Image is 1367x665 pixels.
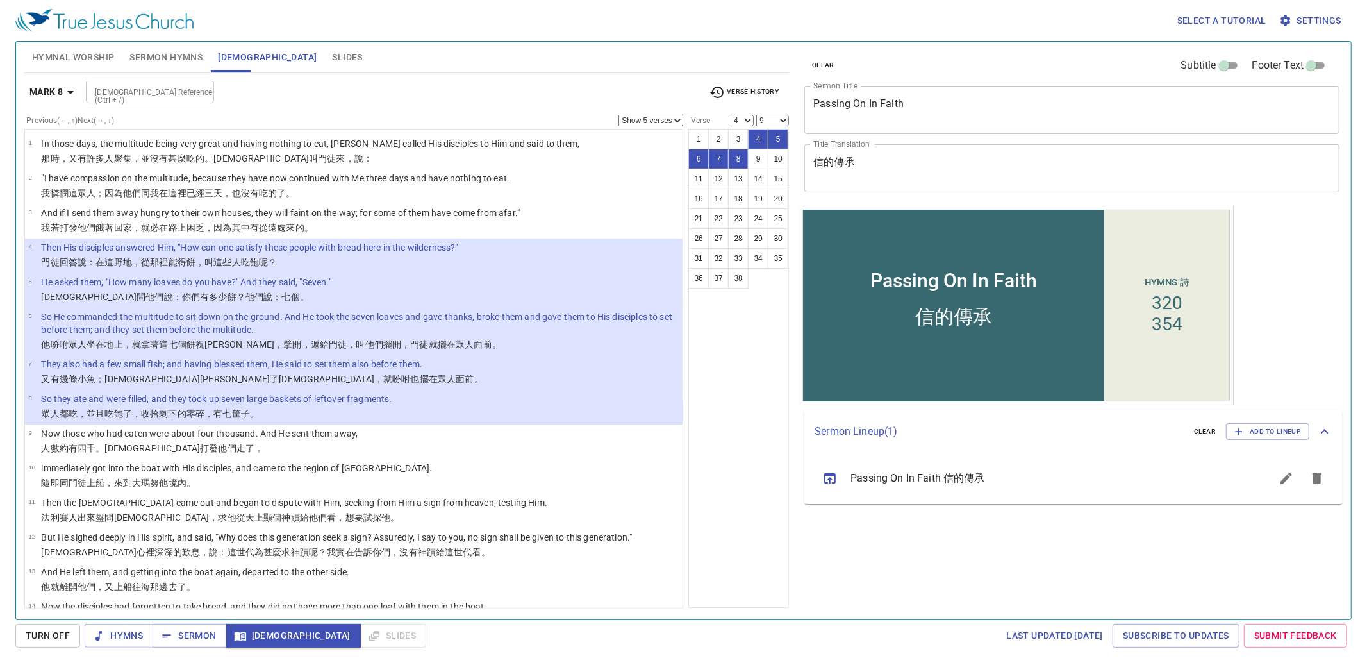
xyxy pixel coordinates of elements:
span: Hymnal Worship [32,49,115,65]
wg5315: 的了。 [268,188,295,198]
wg2033: 餅 [186,339,501,349]
wg1519: 家 [123,223,313,233]
button: 5 [768,129,788,149]
p: Then His disciples answered Him, "How can one satisfy these people with bread here in the wildern... [41,241,458,254]
ul: sermon lineup list [804,453,1343,504]
button: 4 [748,129,768,149]
wg3641: 小魚 [78,374,483,384]
wg1074: 為甚麼 [254,547,490,557]
wg2212: 他 [228,512,400,523]
button: 8 [728,149,749,169]
img: True Jesus Church [15,9,194,32]
a: Submit Feedback [1244,624,1347,648]
wg2532: 有 [51,374,483,384]
label: Previous (←, ↑) Next (→, ↓) [26,117,114,124]
wg2047: ，從那裡 [132,257,277,267]
wg740: ？他們說 [236,292,309,302]
wg5101: 求 [282,547,491,557]
wg389: ，說 [200,547,490,557]
p: "I have compassion on the multitude, because they have now continued with Me three days and have ... [41,172,510,185]
wg1905: 他們 [145,292,309,302]
wg2258: 四千 [78,443,263,453]
p: Sermon Lineup ( 1 ) [815,424,1184,439]
wg3908: 。 [492,339,501,349]
div: Sermon Lineup(1)clearAdd to Lineup [804,410,1343,453]
wg2532: 沒 [150,153,372,164]
wg1093: ，就 [123,339,501,349]
wg4711: 。 [250,408,259,419]
span: Add to Lineup [1234,426,1301,437]
wg3793: 坐 [87,339,501,349]
wg5613: 有 [69,443,263,453]
p: 門徒 [41,256,458,269]
wg863: 他們 [78,582,195,592]
wg3624: ，就必在 [132,223,313,233]
span: clear [812,60,834,71]
p: 法利賽人 [41,511,547,524]
wg2485: ；[DEMOGRAPHIC_DATA][PERSON_NAME]了[DEMOGRAPHIC_DATA] [95,374,483,384]
a: Last updated [DATE] [1001,624,1108,648]
wg3113: 來 [286,223,313,233]
wg5526: ，收拾 [132,408,259,419]
wg1325: 這 [445,547,490,557]
span: 9 [28,429,31,436]
label: Verse [688,117,710,124]
button: 2 [708,129,729,149]
button: 24 [748,208,768,229]
wg4341: 門徒 [318,153,372,164]
wg4592: 呢？我實在 [309,547,490,557]
wg2192: 吃 [259,188,295,198]
button: Hymns [85,624,153,648]
wg2532: 擺在眾人 [438,339,501,349]
p: 他就 [41,580,349,593]
span: [DEMOGRAPHIC_DATA] [236,628,351,644]
button: 14 [748,169,768,189]
button: 19 [748,189,768,209]
span: 11 [28,498,35,505]
wg2168: ，擘開 [274,339,501,349]
wg5330: 出來 [78,512,400,523]
p: 我若 [41,221,520,234]
wg4143: ，來 [104,478,195,488]
wg1722: 路上 [169,223,313,233]
button: Sermon [153,624,226,648]
span: Subtitle [1181,58,1216,73]
button: 27 [708,228,729,249]
button: clear [1186,424,1224,439]
wg281: 告訴 [354,547,490,557]
wg3101: 來，說 [336,153,372,164]
wg4143: 往 [132,582,195,592]
span: 12 [28,533,35,540]
button: 16 [688,189,709,209]
wg3772: 顯個神蹟 [263,512,399,523]
button: 34 [748,248,768,269]
wg4214: 餅 [228,292,309,302]
span: Turn Off [26,628,70,644]
button: [DEMOGRAPHIC_DATA] [226,624,361,648]
button: 9 [748,149,768,169]
p: 人數約 [41,442,358,455]
span: Sermon [163,628,216,644]
button: clear [804,58,842,73]
wg2192: 甚麼 [169,153,373,164]
button: 21 [688,208,709,229]
wg3004: ：這 [218,547,490,557]
wg5213: ，沒有 [390,547,490,557]
wg2192: 幾條 [60,374,483,384]
wg3793: ；因為 [95,188,295,198]
wg2240: 的。 [295,223,313,233]
wg3908: 。 [474,374,483,384]
wg846: ，又 [95,582,195,592]
wg1325: 門徒 [329,339,501,349]
p: 又 [41,373,483,385]
p: They also had a few small fish; and having blessed them, He said to set them also before them. [41,358,483,371]
wg1831: 盤問 [95,512,399,523]
button: Turn Off [15,624,80,648]
button: 10 [768,149,788,169]
wg1148: 境內 [169,478,195,488]
button: 25 [768,208,788,229]
wg2532: 沒 [241,188,295,198]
